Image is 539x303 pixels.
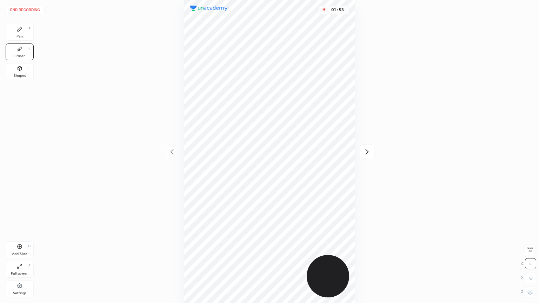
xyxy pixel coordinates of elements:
[14,54,25,58] div: Eraser
[521,272,536,283] div: X
[14,74,26,78] div: Shapes
[28,66,31,70] div: L
[12,252,27,256] div: Add Slide
[329,7,346,12] div: 01 : 53
[28,244,31,248] div: H
[28,264,31,268] div: F
[13,291,26,295] div: Settings
[6,6,45,14] button: End recording
[525,247,535,252] span: Erase all
[190,6,228,11] img: logo.38c385cc.svg
[521,258,536,269] div: C
[28,47,31,50] div: E
[16,35,23,38] div: Pen
[521,286,536,297] div: Z
[11,272,28,275] div: Full screen
[28,27,31,31] div: P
